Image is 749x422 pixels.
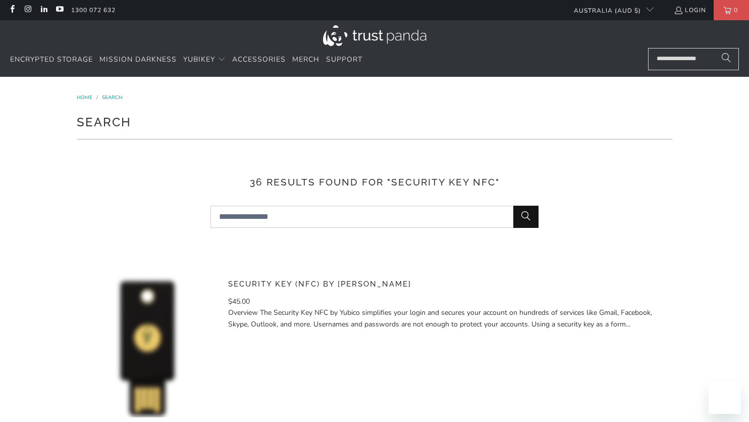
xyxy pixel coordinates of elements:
[292,48,319,72] a: Merch
[292,55,319,64] span: Merch
[326,55,362,64] span: Support
[210,206,539,228] input: Search...
[99,48,177,72] a: Mission Darkness
[77,111,672,131] h1: Search
[648,48,739,70] input: Search...
[323,25,426,46] img: Trust Panda Australia
[55,6,64,14] a: Trust Panda Australia on YouTube
[77,94,92,101] span: Home
[10,48,362,72] nav: Translation missing: en.navigation.header.main_nav
[326,48,362,72] a: Support
[674,5,706,16] a: Login
[228,297,250,306] span: $45.00
[232,55,286,64] span: Accessories
[8,6,16,14] a: Trust Panda Australia on Facebook
[10,55,93,64] span: Encrypted Storage
[513,206,539,228] button: Search
[77,276,218,417] img: Security Key (NFC) by Yubico
[183,48,226,72] summary: YubiKey
[228,307,665,330] p: Overview The Security Key NFC by Yubico simplifies your login and secures your account on hundred...
[10,48,93,72] a: Encrypted Storage
[96,94,98,101] span: /
[71,5,116,16] a: 1300 072 632
[23,6,32,14] a: Trust Panda Australia on Instagram
[39,6,48,14] a: Trust Panda Australia on LinkedIn
[77,175,672,190] h3: 36 results found for "security key nfc"
[99,55,177,64] span: Mission Darkness
[714,48,739,70] button: Search
[77,94,94,101] a: Home
[102,94,123,101] a: Search
[228,279,411,289] a: Security Key (NFC) by [PERSON_NAME]
[183,55,215,64] span: YubiKey
[232,48,286,72] a: Accessories
[709,382,741,414] iframe: Button to launch messaging window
